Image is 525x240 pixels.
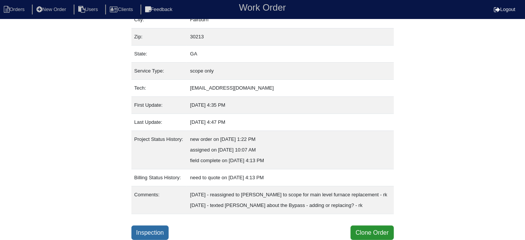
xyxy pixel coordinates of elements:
[494,6,516,12] a: Logout
[131,63,187,80] td: Service Type:
[131,11,187,28] td: City:
[351,226,394,240] button: Clone Order
[190,155,391,166] div: field complete on [DATE] 4:13 PM
[187,114,394,131] td: [DATE] 4:47 PM
[187,80,394,97] td: [EMAIL_ADDRESS][DOMAIN_NAME]
[131,80,187,97] td: Tech:
[190,172,391,183] div: need to quote on [DATE] 4:13 PM
[131,169,187,186] td: Billing Status History:
[131,97,187,114] td: First Update:
[105,5,139,15] li: Clients
[32,6,72,12] a: New Order
[131,46,187,63] td: State:
[32,5,72,15] li: New Order
[74,6,104,12] a: Users
[141,5,179,15] li: Feedback
[187,97,394,114] td: [DATE] 4:35 PM
[190,145,391,155] div: assigned on [DATE] 10:07 AM
[187,63,394,80] td: scope only
[105,6,139,12] a: Clients
[131,28,187,46] td: Zip:
[131,131,187,169] td: Project Status History:
[74,5,104,15] li: Users
[187,186,394,214] td: [DATE] - reassigned to [PERSON_NAME] to scope for main level furnace replacement - rk [DATE] - te...
[187,28,394,46] td: 30213
[131,226,169,240] a: Inspection
[131,114,187,131] td: Last Update:
[190,134,391,145] div: new order on [DATE] 1:22 PM
[187,11,394,28] td: Fairburn
[187,46,394,63] td: GA
[131,186,187,214] td: Comments:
